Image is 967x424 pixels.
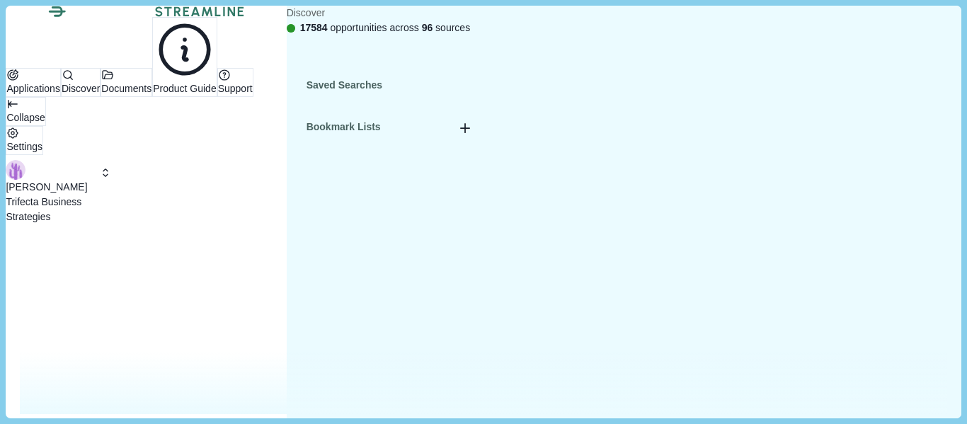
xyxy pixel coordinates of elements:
[6,112,45,123] a: Expand
[101,81,151,96] p: Documents
[6,83,61,94] a: Applications
[287,6,325,21] a: Discover
[61,68,101,97] button: Discover
[217,83,253,94] a: Support
[6,68,61,97] button: Applications
[6,141,43,152] a: Settings
[62,81,100,96] p: Discover
[300,21,471,35] span: opportunities across sources
[300,22,328,33] span: 17584
[152,17,217,97] button: Product Guide
[307,120,381,134] span: Bookmark Lists
[218,81,253,96] p: Support
[48,6,66,17] img: Streamline Climate Logo
[152,83,217,94] a: Product Guide
[217,68,253,97] button: Support
[6,126,43,155] button: Settings
[61,83,101,94] a: Discover
[6,97,45,126] button: Expand
[155,6,244,17] img: Streamline Climate Logo
[153,81,217,96] p: Product Guide
[6,110,45,125] p: Collapse
[6,6,286,17] a: Streamline Climate LogoStreamline Climate Logo
[6,139,42,154] p: Settings
[101,68,152,97] button: Documents
[6,195,99,224] p: Trifecta Business Strategies
[6,180,99,195] p: [PERSON_NAME]
[6,160,25,180] img: profile picture
[6,81,60,96] p: Applications
[101,83,152,94] a: Documents
[307,78,382,93] span: Saved Searches
[422,22,433,33] span: 96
